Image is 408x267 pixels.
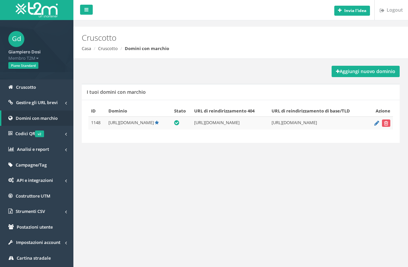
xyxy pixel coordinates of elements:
th: Azione [368,105,393,117]
span: Cartina stradale [17,255,51,261]
span: Campagne/Tag [16,162,47,168]
span: Piano Standard [8,62,38,69]
td: [URL][DOMAIN_NAME] [269,117,368,130]
h2: Cruscotto [82,33,345,42]
span: Impostazioni account [16,239,60,245]
span: v2 [35,130,44,137]
span: Analisi e report [17,146,49,152]
a: Casa [82,45,91,51]
span: Postazioni utente [17,224,53,230]
th: URL di reindirizzamento 404 [191,105,269,117]
th: URL di reindirizzamento di base/TLD [269,105,368,117]
a: Giampiero Dosi Membro T2M [8,47,65,61]
b: Invia l'idea [344,8,366,13]
a: Aggiungi nuovo dominio [332,66,400,77]
th: ID [88,105,106,117]
span: Domini con marchio [16,115,58,121]
strong: Giampiero Dosi [8,49,41,55]
th: Stato [171,105,191,117]
span: Gestire gli URL brevi [16,99,58,105]
img: T2M [16,2,58,17]
span: Strumenti CSV [16,208,45,214]
span: API e integrazioni [17,177,53,183]
h5: I tuoi domini con marchio [87,89,146,94]
span: [URL][DOMAIN_NAME] [108,119,154,125]
td: 1148 [88,117,106,130]
font: Membro T2M [8,55,35,61]
font: Logout [387,7,403,13]
span: Codici QR [15,130,44,137]
a: Default [155,119,159,125]
span: Gd [8,31,24,47]
span: Cruscotto [16,84,36,90]
strong: Domini con marchio [125,45,169,51]
span: Costruttore UTM [16,193,50,199]
a: Cruscotto [98,45,118,51]
font: Aggiungi nuovo dominio [340,68,395,74]
button: Invia l'idea [334,6,370,16]
th: Dominio [106,105,171,117]
td: [URL][DOMAIN_NAME] [191,117,269,130]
